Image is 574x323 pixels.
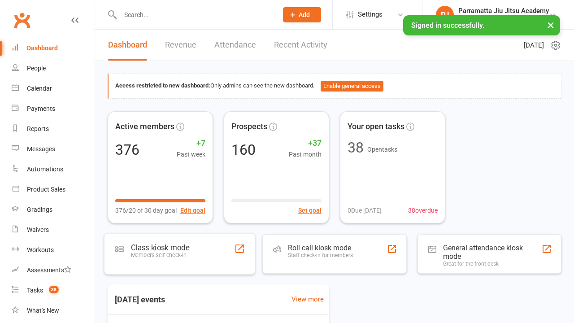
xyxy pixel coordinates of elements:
a: Tasks 38 [12,280,95,301]
a: Automations [12,159,95,179]
button: Edit goal [180,205,205,215]
button: Add [283,7,321,22]
a: Waivers [12,220,95,240]
div: Gradings [27,206,52,213]
div: Great for the front desk [443,261,542,267]
a: What's New [12,301,95,321]
a: Reports [12,119,95,139]
span: 38 [49,286,59,293]
a: Product Sales [12,179,95,200]
span: Prospects [231,120,267,133]
div: Product Sales [27,186,65,193]
span: Add [299,11,310,18]
div: Payments [27,105,55,112]
span: 0 Due [DATE] [348,205,382,215]
div: Automations [27,166,63,173]
a: Clubworx [11,9,33,31]
span: 376/20 of 30 day goal [115,205,177,215]
div: Messages [27,145,55,153]
button: Set goal [298,205,322,215]
span: Signed in successfully. [411,21,484,30]
div: Calendar [27,85,52,92]
span: +37 [289,137,322,150]
span: Active members [115,120,174,133]
a: Calendar [12,79,95,99]
span: 38 overdue [408,205,438,215]
a: Dashboard [12,38,95,58]
button: × [543,15,559,35]
span: Your open tasks [348,120,404,133]
div: Assessments [27,266,71,274]
div: Parramatta Jiu Jitsu Academy [458,15,549,23]
div: Class kiosk mode [131,243,189,252]
div: Dashboard [27,44,58,52]
strong: Access restricted to new dashboard: [115,82,210,89]
a: Attendance [214,30,256,61]
div: Staff check-in for members [288,252,353,258]
span: Past week [177,149,205,159]
h3: [DATE] events [108,292,172,308]
div: General attendance kiosk mode [443,244,542,261]
a: Messages [12,139,95,159]
div: 160 [231,143,256,157]
div: Only admins can see the new dashboard. [115,81,554,92]
a: Revenue [165,30,196,61]
span: Open tasks [367,146,397,153]
span: Past month [289,149,322,159]
a: People [12,58,95,79]
input: Search... [117,9,271,21]
span: [DATE] [524,40,544,51]
a: Recent Activity [274,30,327,61]
div: 376 [115,143,139,157]
a: Workouts [12,240,95,260]
div: People [27,65,46,72]
div: Reports [27,125,49,132]
div: What's New [27,307,59,314]
a: Dashboard [108,30,147,61]
div: Roll call kiosk mode [288,244,353,252]
div: Tasks [27,287,43,294]
a: Assessments [12,260,95,280]
div: Waivers [27,226,49,233]
span: Settings [358,4,383,25]
a: Gradings [12,200,95,220]
span: +7 [177,137,205,150]
a: View more [291,294,324,305]
button: Enable general access [321,81,383,92]
div: Workouts [27,246,54,253]
div: Parramatta Jiu Jitsu Academy [458,7,549,15]
div: 38 [348,140,364,155]
a: Payments [12,99,95,119]
div: Members self check-in [131,252,189,258]
div: PJ [436,6,454,24]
